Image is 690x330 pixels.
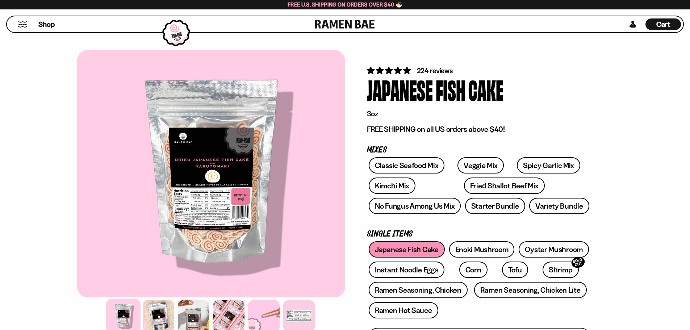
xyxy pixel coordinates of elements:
a: Ramen Seasoning, Chicken [369,282,468,298]
div: SOLD OUT [570,255,586,270]
a: Fried Shallot Beef Mix [464,177,545,194]
a: Ramen Seasoning, Chicken Lite [474,282,586,298]
a: Variety Bundle [529,198,589,214]
button: Mobile Menu Trigger [18,21,28,28]
span: Free U.S. Shipping on Orders over $40 🍜 [288,1,402,8]
div: Cart [645,16,681,32]
p: Mixes [367,147,591,154]
a: Kimchi Mix [369,177,415,194]
span: Shop [38,20,55,29]
span: 4.76 stars [367,66,412,75]
a: Spicy Garlic Mix [517,157,580,174]
span: Cart [656,20,670,29]
div: Japanese [367,76,433,103]
a: Ramen Hot Sauce [369,302,438,318]
span: 224 reviews [417,66,453,75]
a: Enoki Mushroom [449,241,515,258]
a: No Fungus Among Us Mix [369,198,461,214]
div: Cake [468,76,503,103]
a: Classic Seafood Mix [369,157,444,174]
p: FREE SHIPPING on all US orders above $40! [367,125,591,134]
div: Fish [436,76,465,103]
a: ShrimpSOLD OUT [543,262,578,278]
p: 3oz [367,109,591,118]
a: Starter Bundle [465,198,525,214]
a: Corn [459,262,488,278]
a: Oyster Mushroom [519,241,589,258]
a: Shop [38,18,55,30]
a: Tofu [502,262,528,278]
a: Instant Noodle Eggs [369,262,444,278]
a: Veggie Mix [457,157,504,174]
p: Single Items [367,231,591,238]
